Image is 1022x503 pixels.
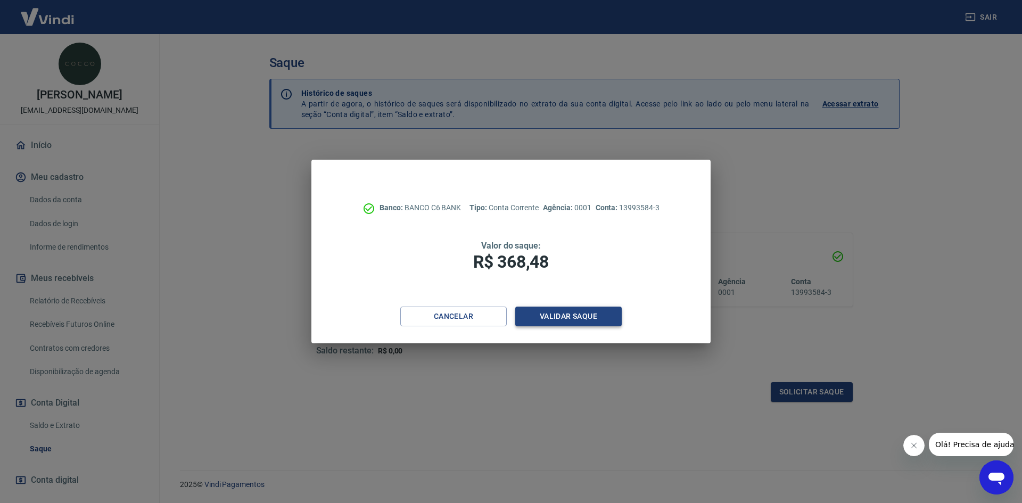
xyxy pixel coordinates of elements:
[903,435,925,456] iframe: Fechar mensagem
[543,203,574,212] span: Agência:
[515,307,622,326] button: Validar saque
[469,202,539,213] p: Conta Corrente
[543,202,591,213] p: 0001
[380,202,461,213] p: BANCO C6 BANK
[400,307,507,326] button: Cancelar
[6,7,89,16] span: Olá! Precisa de ajuda?
[469,203,489,212] span: Tipo:
[929,433,1013,456] iframe: Mensagem da empresa
[596,203,620,212] span: Conta:
[979,460,1013,494] iframe: Botão para abrir a janela de mensagens
[481,241,541,251] span: Valor do saque:
[473,252,549,272] span: R$ 368,48
[596,202,660,213] p: 13993584-3
[380,203,405,212] span: Banco:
